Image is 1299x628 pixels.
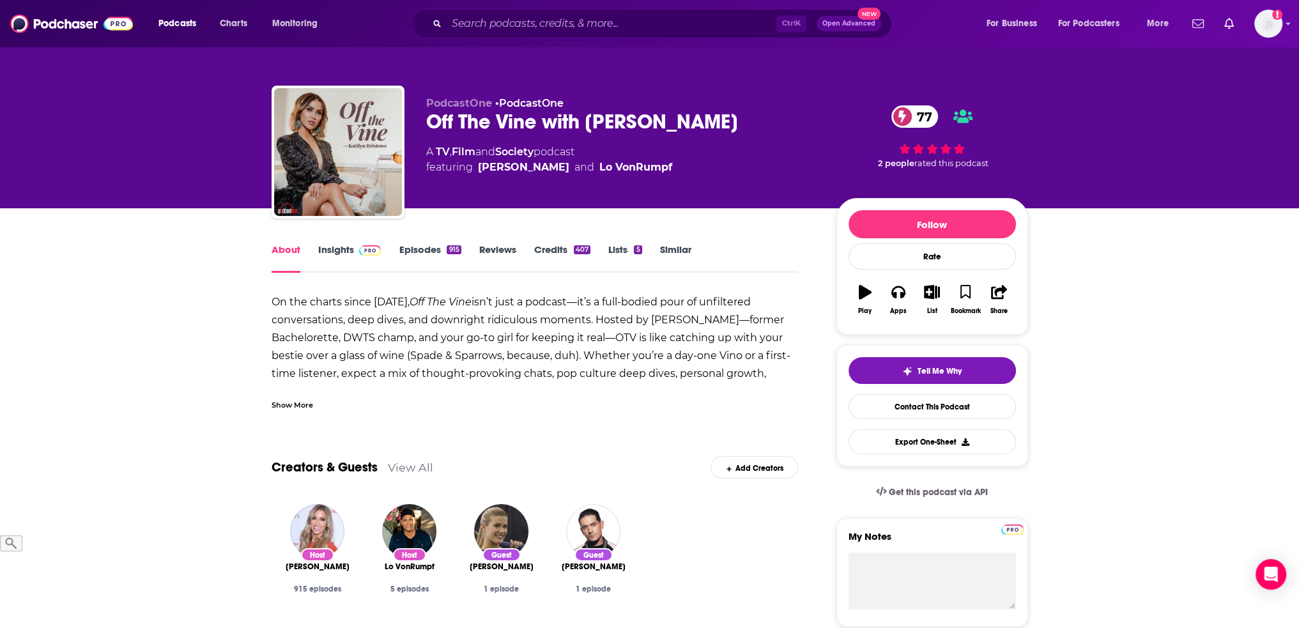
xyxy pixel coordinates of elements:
a: Film [452,146,475,158]
button: open menu [1138,13,1185,34]
img: User Profile [1254,10,1282,38]
span: Ctrl K [776,15,806,32]
a: Charts [211,13,255,34]
div: 407 [574,245,590,254]
div: A podcast [426,144,672,175]
a: Lo VonRumpf [599,160,672,175]
span: [PERSON_NAME] [470,562,534,572]
div: 915 episodes [282,585,353,594]
div: Open Intercom Messenger [1256,559,1286,590]
img: Podchaser Pro [359,245,381,256]
div: Rate [849,243,1016,270]
div: Play [858,307,872,315]
div: Host [393,548,426,562]
div: 1 episode [466,585,537,594]
img: Podchaser - Follow, Share and Rate Podcasts [10,11,133,36]
button: open menu [1050,13,1138,34]
a: Reviews [479,243,516,273]
span: and [574,160,594,175]
span: PodcastOne [426,97,492,109]
button: Bookmark [949,277,982,323]
span: For Podcasters [1058,15,1119,33]
span: Open Advanced [822,20,875,27]
span: Get this podcast via API [889,487,988,498]
img: Off The Vine with Kaitlyn Bristowe [274,88,402,216]
button: Share [982,277,1015,323]
a: Show notifications dropdown [1219,13,1239,34]
div: 915 [447,245,461,254]
a: Kaitlyn Bristowe [478,160,569,175]
div: 1 episode [558,585,629,594]
span: [PERSON_NAME] [286,562,350,572]
span: and [475,146,495,158]
button: Follow [849,210,1016,238]
button: Export One-Sheet [849,429,1016,454]
a: View All [388,461,433,474]
div: Bookmark [950,307,980,315]
img: Podchaser Pro [1001,525,1024,535]
em: Off The Vine [410,296,472,308]
button: Open AdvancedNew [817,16,881,31]
span: 2 people [878,158,914,168]
img: Gerald Earl Gillum [566,504,620,558]
button: open menu [150,13,213,34]
img: tell me why sparkle [902,366,912,376]
span: For Business [987,15,1037,33]
a: Gerald Earl Gillum [562,562,626,572]
div: Search podcasts, credits, & more... [424,9,904,38]
span: featuring [426,160,672,175]
img: Lo VonRumpf [382,504,436,558]
a: Society [495,146,534,158]
span: 77 [904,105,939,128]
span: , [450,146,452,158]
a: Episodes915 [399,243,461,273]
a: TV [436,146,450,158]
div: 5 [634,245,642,254]
img: Eugenie Bouchard [474,504,528,558]
span: • [495,97,564,109]
span: New [857,8,880,20]
div: 77 2 peoplerated this podcast [836,97,1028,176]
label: My Notes [849,530,1016,553]
div: Apps [890,307,907,315]
a: Contact This Podcast [849,394,1016,419]
a: Show notifications dropdown [1187,13,1209,34]
a: Lists5 [608,243,642,273]
div: 5 episodes [374,585,445,594]
strong: On the charts since [DATE], isn’t just a podcast—it’s a full-bodied pour of unfiltered conversati... [272,296,790,397]
span: Tell Me Why [918,366,962,376]
button: Apps [882,277,915,323]
input: Search podcasts, credits, & more... [447,13,776,34]
div: Guest [482,548,521,562]
img: Kaitlyn Bristowe [290,504,344,558]
div: List [927,307,937,315]
span: Podcasts [158,15,196,33]
a: 77 [891,105,939,128]
div: Guest [574,548,613,562]
button: tell me why sparkleTell Me Why [849,357,1016,384]
button: List [915,277,948,323]
span: Monitoring [272,15,318,33]
a: Credits407 [534,243,590,273]
span: Logged in as mmjamo [1254,10,1282,38]
a: Eugenie Bouchard [470,562,534,572]
a: Pro website [1001,523,1024,535]
span: More [1147,15,1169,33]
svg: Add a profile image [1272,10,1282,20]
a: About [272,243,300,273]
div: Add Creators [711,456,798,479]
span: rated this podcast [914,158,988,168]
span: [PERSON_NAME] [562,562,626,572]
a: Get this podcast via API [866,477,999,508]
a: Lo VonRumpf [385,562,434,572]
a: PodcastOne [499,97,564,109]
a: InsightsPodchaser Pro [318,243,381,273]
button: open menu [263,13,334,34]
